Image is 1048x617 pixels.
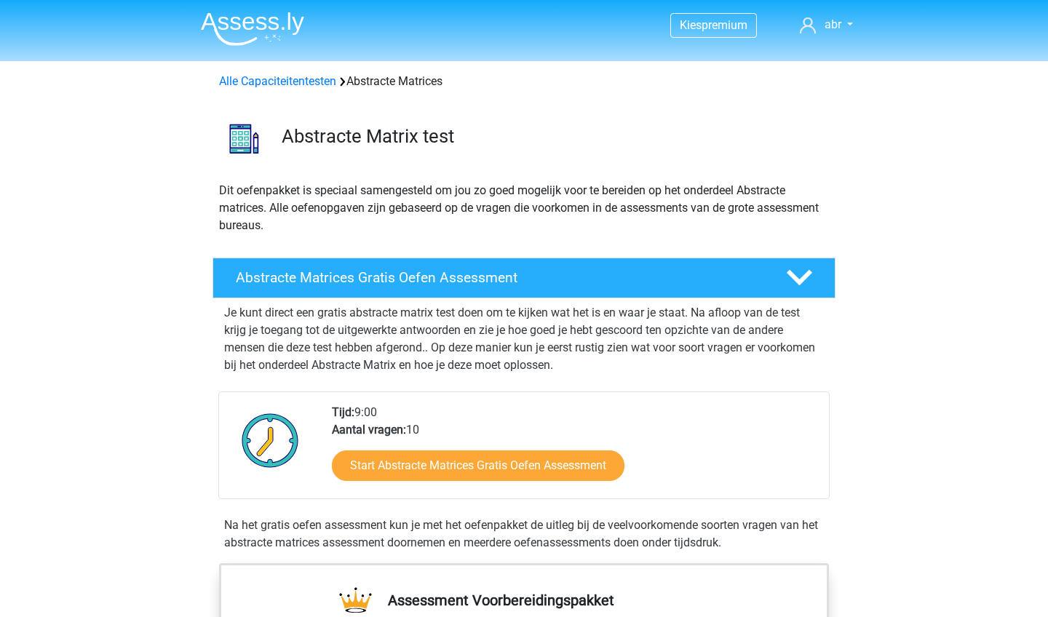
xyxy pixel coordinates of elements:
[321,404,828,498] div: 9:00 10
[825,17,841,31] span: abr
[213,73,835,90] div: Abstracte Matrices
[332,423,406,437] b: Aantal vragen:
[236,269,763,286] h4: Abstracte Matrices Gratis Oefen Assessment
[680,18,702,32] span: Kies
[213,108,275,170] img: abstracte matrices
[794,16,859,33] a: abr
[332,405,354,419] b: Tijd:
[702,18,747,32] span: premium
[671,15,756,35] a: Kiespremium
[218,517,830,552] div: Na het gratis oefen assessment kun je met het oefenpakket de uitleg bij de veelvoorkomende soorte...
[219,182,829,234] p: Dit oefenpakket is speciaal samengesteld om jou zo goed mogelijk voor te bereiden op het onderdee...
[219,74,336,88] a: Alle Capaciteitentesten
[201,12,304,46] img: Assessly
[332,450,624,481] a: Start Abstracte Matrices Gratis Oefen Assessment
[234,404,307,477] img: Klok
[207,258,841,298] a: Abstracte Matrices Gratis Oefen Assessment
[224,304,824,374] p: Je kunt direct een gratis abstracte matrix test doen om te kijken wat het is en waar je staat. Na...
[282,125,824,148] h3: Abstracte Matrix test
